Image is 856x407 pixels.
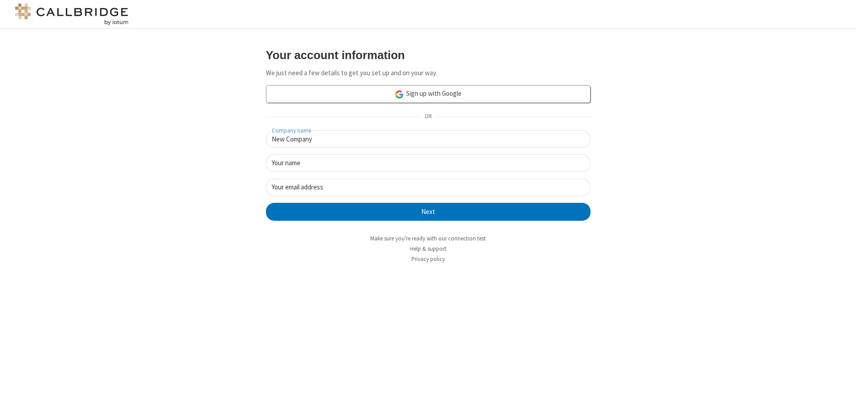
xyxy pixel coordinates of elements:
button: Next [266,203,591,221]
input: Your email address [266,179,591,196]
a: Sign up with Google [266,85,591,103]
input: Your name [266,154,591,172]
h3: Your account information [266,49,591,61]
img: google-icon.png [394,90,404,99]
input: Company name [266,130,591,148]
a: Privacy policy [411,255,445,263]
p: We just need a few details to get you set up and on your way. [266,68,591,78]
img: logo@2x.png [13,4,130,25]
span: OR [421,111,435,123]
a: Make sure you're ready with our connection test [370,235,486,242]
a: Help & support [410,245,446,253]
